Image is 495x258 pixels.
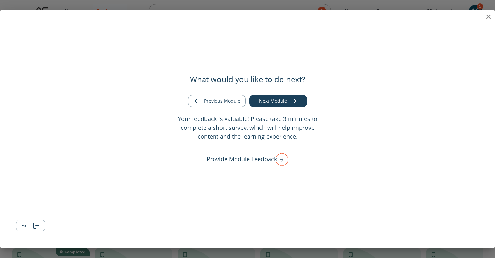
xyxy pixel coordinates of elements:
p: Provide Module Feedback [207,155,277,163]
button: Go to next module [249,95,307,107]
div: Provide Module Feedback [207,151,288,168]
button: Exit module [16,220,45,232]
h5: What would you like to do next? [190,74,305,84]
p: Your feedback is valuable! Please take 3 minutes to complete a short survey, which will help impr... [173,115,322,141]
button: Go to previous module [188,95,246,107]
button: close [482,10,495,23]
img: right arrow [272,151,288,168]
